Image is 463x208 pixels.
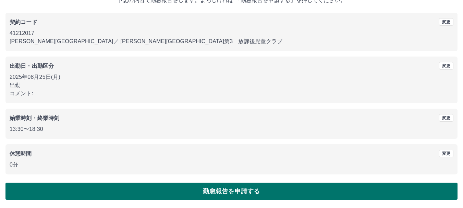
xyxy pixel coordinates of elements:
[10,151,32,157] b: 休憩時間
[439,150,453,157] button: 変更
[10,81,453,89] p: 出勤
[5,183,458,200] button: 勤怠報告を申請する
[439,18,453,26] button: 変更
[10,37,453,46] p: [PERSON_NAME][GEOGRAPHIC_DATA] ／ [PERSON_NAME][GEOGRAPHIC_DATA]第3 放課後児童クラブ
[10,73,453,81] p: 2025年08月25日(月)
[439,62,453,70] button: 変更
[10,115,59,121] b: 始業時刻・終業時刻
[10,125,453,133] p: 13:30 〜 18:30
[10,89,453,98] p: コメント:
[10,161,453,169] p: 0分
[10,29,453,37] p: 41212017
[439,114,453,122] button: 変更
[10,19,37,25] b: 契約コード
[10,63,54,69] b: 出勤日・出勤区分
